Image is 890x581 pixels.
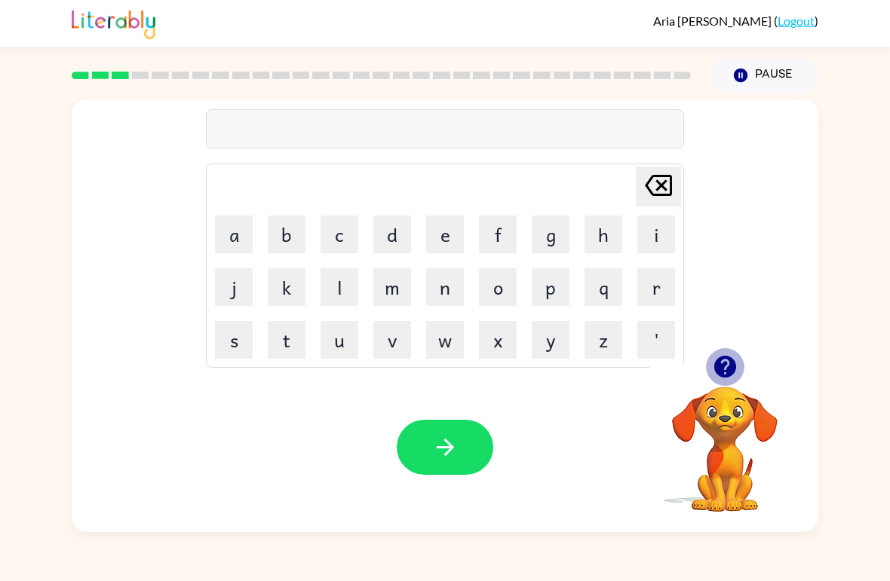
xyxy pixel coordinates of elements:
[268,216,305,253] button: b
[479,268,517,306] button: o
[268,321,305,359] button: t
[215,268,253,306] button: j
[426,216,464,253] button: e
[532,216,569,253] button: g
[585,268,622,306] button: q
[585,321,622,359] button: z
[321,321,358,359] button: u
[268,268,305,306] button: k
[532,321,569,359] button: y
[373,321,411,359] button: v
[321,216,358,253] button: c
[778,14,815,28] a: Logout
[479,321,517,359] button: x
[215,216,253,253] button: a
[709,58,818,93] button: Pause
[532,268,569,306] button: p
[637,268,675,306] button: r
[72,6,155,39] img: Literably
[653,14,774,28] span: Aria [PERSON_NAME]
[585,216,622,253] button: h
[321,268,358,306] button: l
[373,268,411,306] button: m
[637,321,675,359] button: '
[426,321,464,359] button: w
[373,216,411,253] button: d
[637,216,675,253] button: i
[479,216,517,253] button: f
[426,268,464,306] button: n
[649,363,800,514] video: Your browser must support playing .mp4 files to use Literably. Please try using another browser.
[215,321,253,359] button: s
[653,14,818,28] div: ( )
